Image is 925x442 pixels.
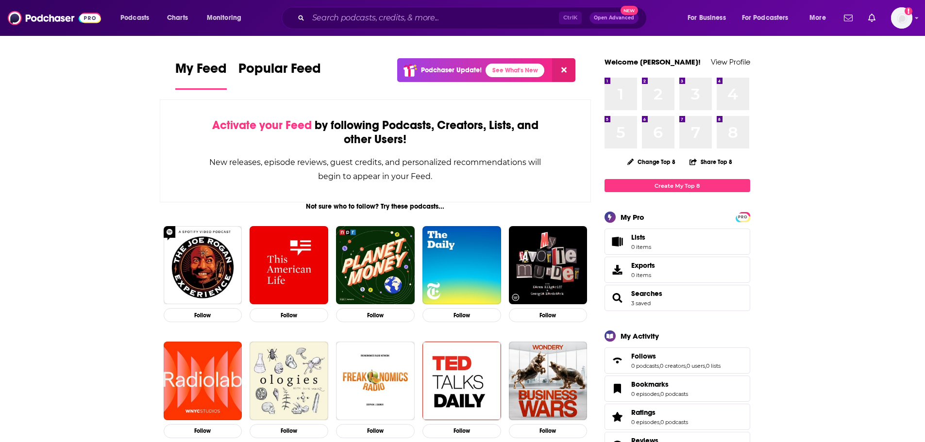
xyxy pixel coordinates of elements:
[621,6,638,15] span: New
[164,342,242,420] img: Radiolab
[742,11,789,25] span: For Podcasters
[660,362,686,369] a: 0 creators
[809,11,826,25] span: More
[608,263,627,277] span: Exports
[631,289,662,298] a: Searches
[594,16,634,20] span: Open Advanced
[631,233,645,242] span: Lists
[631,380,688,389] a: Bookmarks
[608,410,627,424] a: Ratings
[164,308,242,322] button: Follow
[164,226,242,305] img: The Joe Rogan Experience
[659,391,660,397] span: ,
[608,291,627,305] a: Searches
[659,419,660,426] span: ,
[422,342,501,420] a: TED Talks Daily
[175,60,227,90] a: My Feed
[631,408,656,417] span: Ratings
[631,380,669,389] span: Bookmarks
[238,60,321,82] span: Popular Feed
[621,213,644,222] div: My Pro
[605,376,750,402] span: Bookmarks
[631,419,659,426] a: 0 episodes
[336,308,415,322] button: Follow
[605,179,750,192] a: Create My Top 8
[631,261,655,270] span: Exports
[291,7,656,29] div: Search podcasts, credits, & more...
[509,308,588,322] button: Follow
[605,285,750,311] span: Searches
[422,424,501,438] button: Follow
[706,362,721,369] a: 0 lists
[840,10,857,26] a: Show notifications dropdown
[687,362,705,369] a: 0 users
[688,11,726,25] span: For Business
[250,342,328,420] img: Ologies with Alie Ward
[737,213,749,220] a: PRO
[209,155,542,183] div: New releases, episode reviews, guest credits, and personalized recommendations will begin to appe...
[631,272,655,278] span: 0 items
[486,64,544,77] a: See What's New
[711,57,750,66] a: View Profile
[336,226,415,305] img: Planet Money
[681,10,738,26] button: open menu
[175,60,227,82] span: My Feed
[631,233,651,242] span: Lists
[631,244,651,250] span: 0 items
[238,60,321,90] a: Popular Feed
[622,156,682,168] button: Change Top 8
[207,11,241,25] span: Monitoring
[608,235,627,248] span: Lists
[891,7,912,29] img: User Profile
[660,391,688,397] a: 0 podcasts
[605,229,750,255] a: Lists
[422,308,501,322] button: Follow
[631,300,651,307] a: 3 saved
[422,226,501,305] img: The Daily
[891,7,912,29] span: Logged in as carolinejames
[905,7,912,15] svg: Add a profile image
[605,347,750,374] span: Follows
[659,362,660,369] span: ,
[605,257,750,283] a: Exports
[509,342,588,420] img: Business Wars
[608,382,627,395] a: Bookmarks
[660,419,688,426] a: 0 podcasts
[421,66,482,74] p: Podchaser Update!
[8,9,101,27] img: Podchaser - Follow, Share and Rate Podcasts
[167,11,188,25] span: Charts
[631,352,656,360] span: Follows
[605,404,750,430] span: Ratings
[509,226,588,305] img: My Favorite Murder with Karen Kilgariff and Georgia Hardstark
[864,10,879,26] a: Show notifications dropdown
[631,408,688,417] a: Ratings
[509,424,588,438] button: Follow
[308,10,559,26] input: Search podcasts, credits, & more...
[705,362,706,369] span: ,
[621,331,659,341] div: My Activity
[120,11,149,25] span: Podcasts
[559,12,582,24] span: Ctrl K
[891,7,912,29] button: Show profile menu
[336,424,415,438] button: Follow
[250,226,328,305] img: This American Life
[114,10,162,26] button: open menu
[200,10,254,26] button: open menu
[686,362,687,369] span: ,
[164,424,242,438] button: Follow
[336,342,415,420] img: Freakonomics Radio
[803,10,838,26] button: open menu
[736,10,803,26] button: open menu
